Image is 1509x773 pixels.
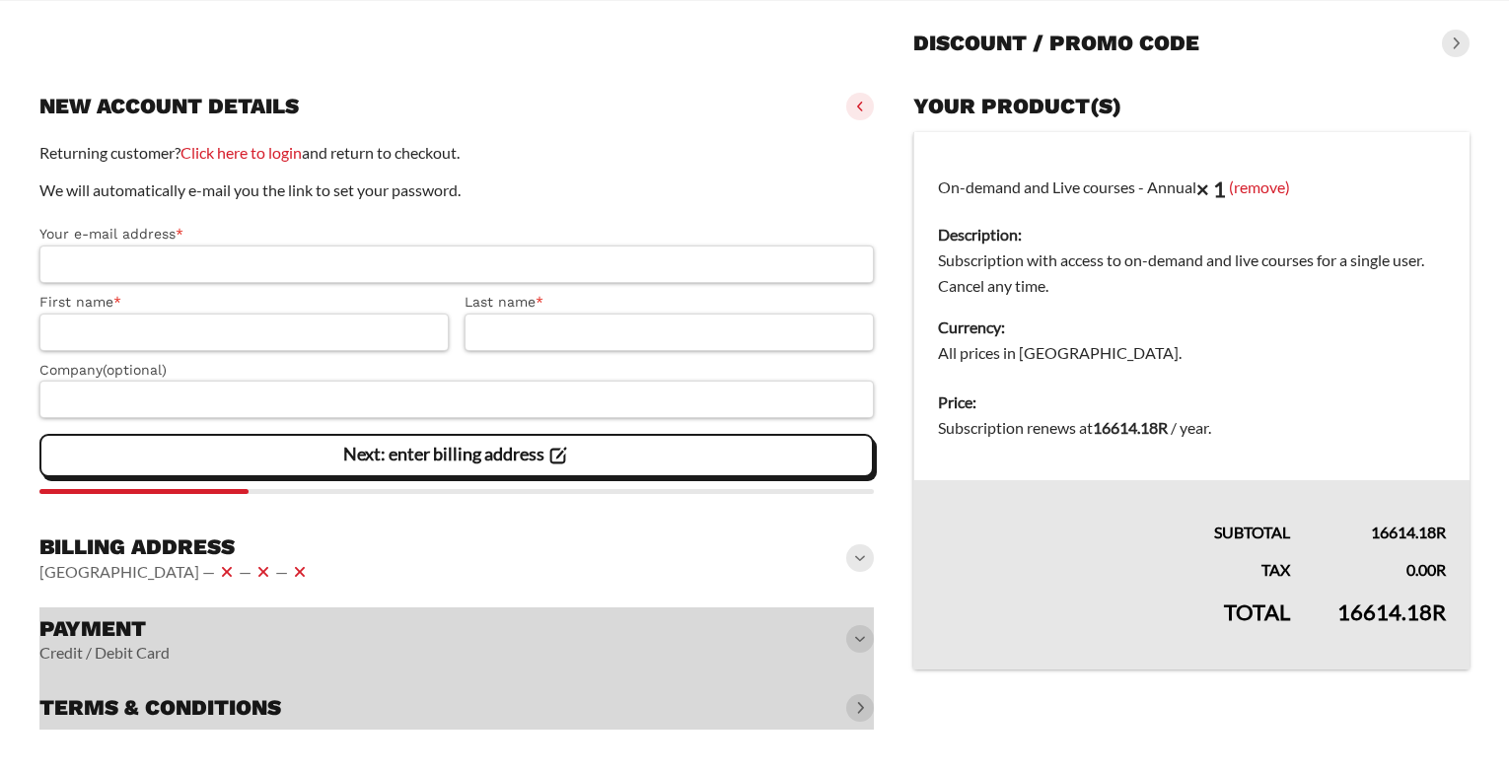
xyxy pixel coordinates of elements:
[39,140,874,166] p: Returning customer? and return to checkout.
[39,359,874,382] label: Company
[1229,176,1290,195] a: (remove)
[913,30,1199,57] h3: Discount / promo code
[914,132,1471,379] td: On-demand and Live courses - Annual
[1371,523,1446,541] bdi: 16614.18
[39,223,874,246] label: Your e-mail address
[1436,523,1446,541] span: R
[938,389,1446,415] dt: Price:
[39,533,312,561] h3: Billing address
[914,480,1315,545] th: Subtotal
[938,315,1446,340] dt: Currency:
[1406,560,1446,579] bdi: 0.00
[1093,418,1168,437] bdi: 16614.18
[39,434,874,477] vaadin-button: Next: enter billing address
[938,247,1446,299] dd: Subscription with access to on-demand and live courses for a single user. Cancel any time.
[938,418,1211,437] span: Subscription renews at .
[914,545,1315,583] th: Tax
[1171,418,1208,437] span: / year
[180,143,302,162] a: Click here to login
[1158,418,1168,437] span: R
[1432,598,1446,625] span: R
[1337,598,1446,625] bdi: 16614.18
[914,583,1315,669] th: Total
[39,93,299,120] h3: New account details
[938,340,1446,366] dd: All prices in [GEOGRAPHIC_DATA].
[39,177,874,203] p: We will automatically e-mail you the link to set your password.
[103,362,167,378] span: (optional)
[1436,560,1446,579] span: R
[39,560,312,584] vaadin-horizontal-layout: [GEOGRAPHIC_DATA] — — —
[1196,176,1226,202] strong: × 1
[465,291,874,314] label: Last name
[938,222,1446,247] dt: Description:
[39,291,449,314] label: First name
